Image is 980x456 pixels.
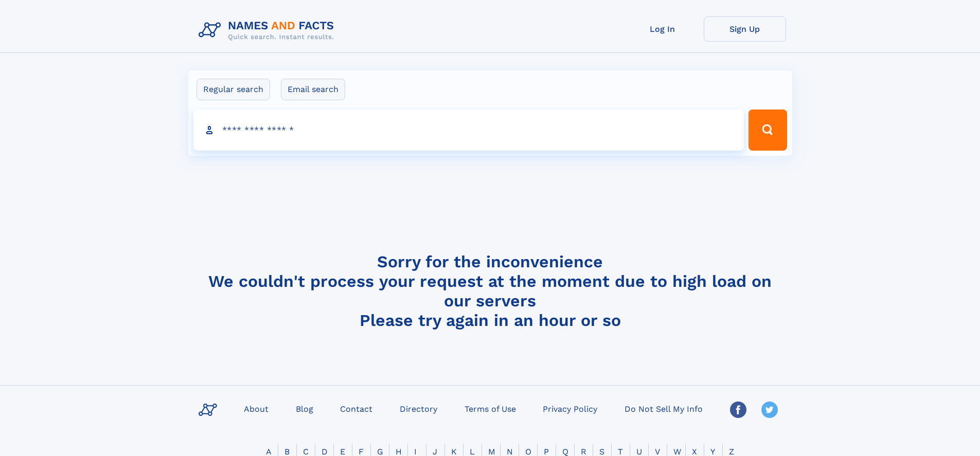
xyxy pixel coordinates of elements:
label: Regular search [197,79,270,100]
a: About [240,401,273,416]
a: Directory [396,401,441,416]
a: Blog [292,401,317,416]
a: Contact [336,401,377,416]
a: Do Not Sell My Info [620,401,707,416]
img: Twitter [761,402,778,418]
img: Logo Names and Facts [194,16,343,44]
label: Email search [281,79,345,100]
a: Sign Up [704,16,786,42]
a: Terms of Use [460,401,520,416]
input: search input [193,110,744,151]
h4: Sorry for the inconvenience We couldn't process your request at the moment due to high load on ou... [194,252,786,330]
a: Privacy Policy [539,401,601,416]
img: Facebook [730,402,746,418]
button: Search Button [749,110,787,151]
a: Log In [621,16,704,42]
